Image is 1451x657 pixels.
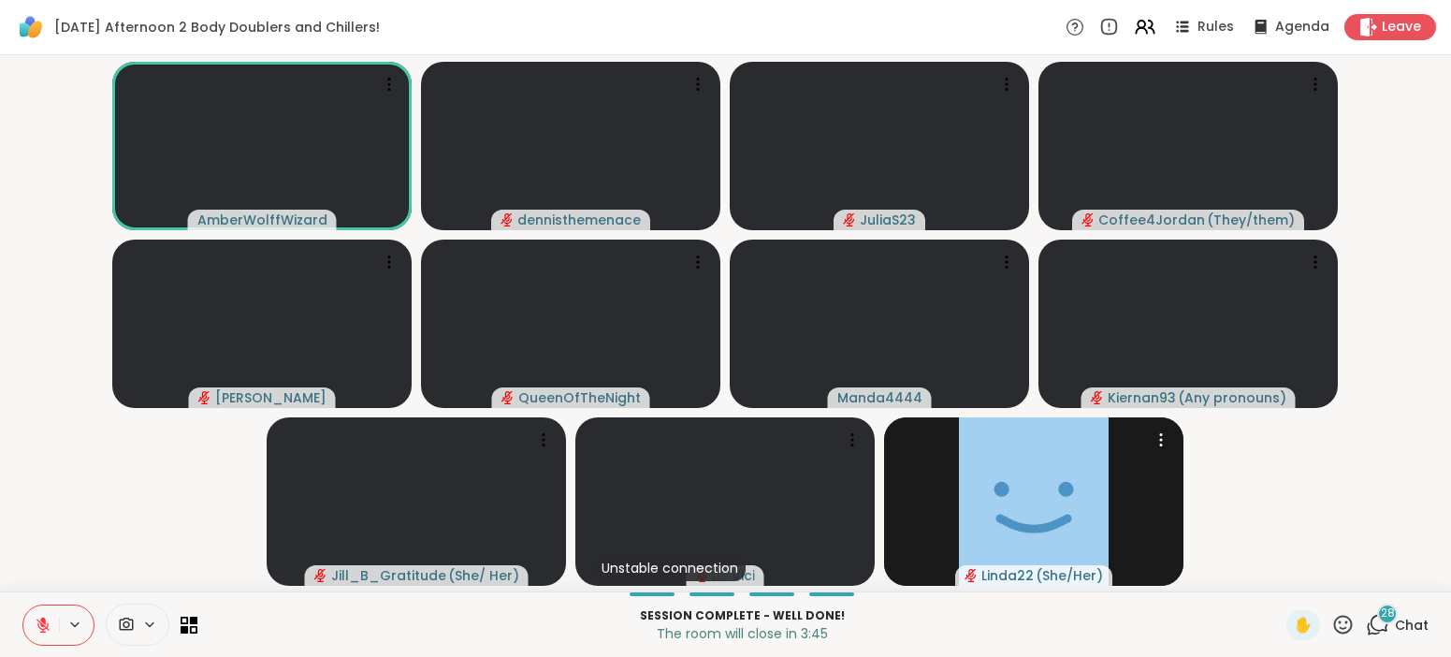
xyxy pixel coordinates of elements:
[1197,18,1234,36] span: Rules
[981,566,1034,585] span: Linda22
[501,213,514,226] span: audio-muted
[1382,18,1421,36] span: Leave
[1091,391,1104,404] span: audio-muted
[594,555,746,581] div: Unstable connection
[965,569,978,582] span: audio-muted
[314,569,327,582] span: audio-muted
[331,566,446,585] span: Jill_B_Gratitude
[843,213,856,226] span: audio-muted
[517,211,641,229] span: dennisthemenace
[1275,18,1329,36] span: Agenda
[837,388,922,407] span: Manda4444
[1395,616,1429,635] span: Chat
[197,211,327,229] span: AmberWolffWizard
[209,624,1275,643] p: The room will close in 3:45
[215,388,326,407] span: [PERSON_NAME]
[1381,606,1395,621] span: 28
[209,607,1275,624] p: Session Complete - well done!
[518,388,641,407] span: QueenOfTheNight
[1081,213,1095,226] span: audio-muted
[15,11,47,43] img: ShareWell Logomark
[1098,211,1205,229] span: Coffee4Jordan
[1108,388,1176,407] span: Kiernan93
[1178,388,1286,407] span: ( Any pronouns )
[1036,566,1103,585] span: ( She/Her )
[198,391,211,404] span: audio-muted
[501,391,515,404] span: audio-muted
[448,566,519,585] span: ( She/ Her )
[959,417,1109,586] img: Linda22
[1207,211,1295,229] span: ( They/them )
[54,18,380,36] span: [DATE] Afternoon 2 Body Doublers and Chillers!
[1294,614,1313,636] span: ✋
[860,211,916,229] span: JuliaS23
